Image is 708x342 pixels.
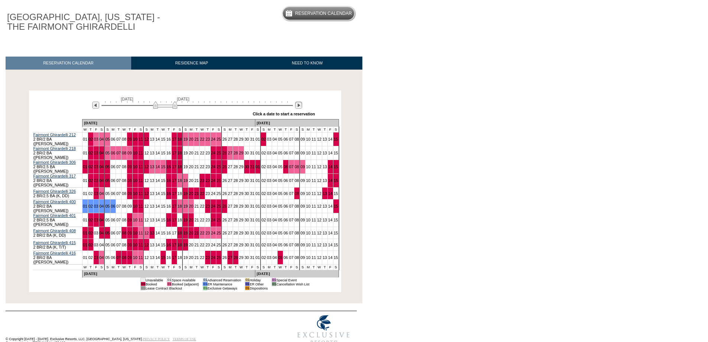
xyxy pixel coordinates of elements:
a: 23 [206,178,210,183]
a: 11 [139,151,143,155]
a: 15 [161,164,165,169]
a: 26 [222,137,227,141]
a: 02 [261,204,266,208]
a: 08 [295,137,299,141]
a: 14 [328,137,333,141]
a: 23 [206,137,210,141]
a: 20 [189,204,193,208]
a: 13 [323,191,327,196]
a: 14 [328,191,333,196]
a: 31 [250,164,255,169]
a: 08 [295,191,299,196]
a: 19 [183,137,188,141]
a: 15 [334,137,338,141]
a: 10 [133,218,138,222]
a: 05 [105,191,110,196]
a: 17 [172,191,177,196]
a: 14 [328,164,333,169]
a: 22 [200,178,204,183]
a: 30 [245,204,249,208]
a: 09 [127,137,132,141]
a: 02 [88,178,93,183]
a: 29 [239,204,243,208]
a: 13 [150,151,154,155]
a: 01 [83,191,87,196]
a: 15 [334,178,338,183]
a: 02 [88,218,93,222]
a: 08 [122,164,126,169]
a: 04 [100,191,104,196]
h5: Reservation Calendar [295,11,352,16]
a: 08 [122,218,126,222]
a: 12 [144,137,149,141]
a: 06 [111,151,115,155]
a: 23 [206,151,210,155]
a: 11 [139,178,143,183]
a: 07 [289,164,294,169]
a: RESIDENCE MAP [131,57,252,70]
a: 30 [245,164,249,169]
a: 27 [228,178,232,183]
a: 09 [300,151,305,155]
a: 02 [88,191,93,196]
a: 02 [88,164,93,169]
a: 18 [178,204,182,208]
a: 11 [311,178,316,183]
a: 30 [245,178,249,183]
a: 08 [122,137,126,141]
a: 07 [116,151,121,155]
a: 31 [250,178,255,183]
a: 07 [116,218,121,222]
a: 08 [122,204,126,208]
a: 09 [300,191,305,196]
a: 05 [105,137,110,141]
a: 08 [295,151,299,155]
a: 18 [178,151,182,155]
a: 04 [100,218,104,222]
a: 21 [194,178,199,183]
a: 07 [116,204,121,208]
a: 07 [289,151,294,155]
a: 03 [267,191,271,196]
a: 27 [228,164,232,169]
a: 13 [323,164,327,169]
a: 09 [300,164,305,169]
a: 01 [256,151,260,155]
a: 28 [233,137,238,141]
a: 15 [161,137,165,141]
a: 21 [194,164,199,169]
a: 01 [256,164,260,169]
a: 02 [261,178,266,183]
a: 14 [155,151,160,155]
a: 02 [261,151,266,155]
a: 24 [211,137,216,141]
a: 06 [111,204,115,208]
a: 03 [94,218,98,222]
a: 06 [111,137,115,141]
a: 01 [83,137,87,141]
a: 06 [284,191,288,196]
a: 29 [239,178,243,183]
a: 10 [306,178,310,183]
a: 25 [217,164,221,169]
a: 06 [111,218,115,222]
a: 07 [289,178,294,183]
a: 01 [83,178,87,183]
a: 02 [88,204,93,208]
a: 03 [94,151,98,155]
a: 23 [206,164,210,169]
a: 01 [83,164,87,169]
img: Previous [92,102,99,109]
img: Next [295,102,302,109]
a: 21 [194,151,199,155]
a: 28 [233,164,238,169]
a: 06 [111,164,115,169]
a: 01 [256,178,260,183]
a: 16 [167,151,171,155]
a: 15 [161,178,165,183]
a: 20 [189,151,193,155]
a: 15 [334,204,338,208]
a: 12 [144,191,149,196]
a: 23 [206,204,210,208]
a: 14 [155,164,160,169]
